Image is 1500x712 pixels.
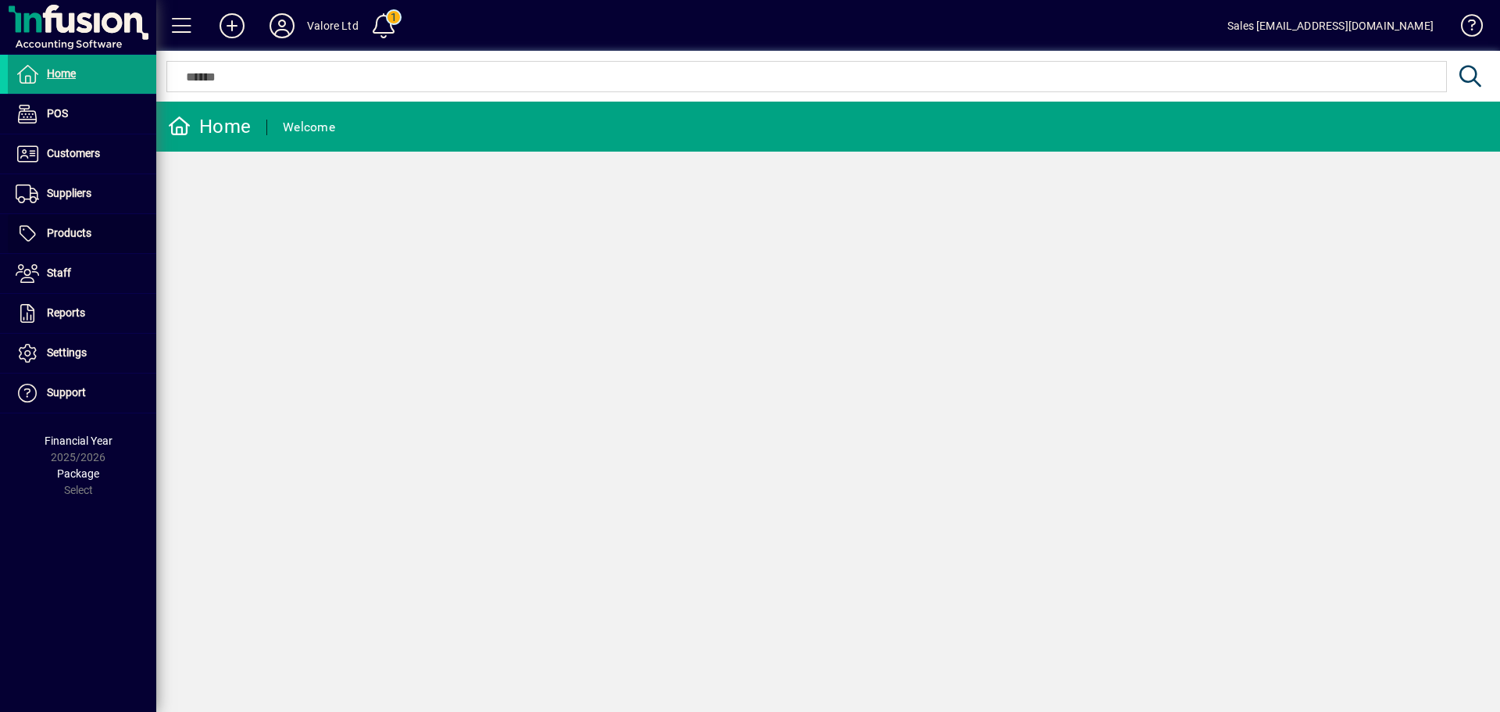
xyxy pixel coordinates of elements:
a: POS [8,95,156,134]
span: Customers [47,147,100,159]
a: Products [8,214,156,253]
span: Reports [47,306,85,319]
span: POS [47,107,68,120]
a: Knowledge Base [1449,3,1480,54]
div: Sales [EMAIL_ADDRESS][DOMAIN_NAME] [1227,13,1434,38]
span: Home [47,67,76,80]
div: Welcome [283,115,335,140]
a: Customers [8,134,156,174]
span: Staff [47,267,71,279]
span: Products [47,227,91,239]
button: Profile [257,12,307,40]
span: Support [47,386,86,399]
a: Staff [8,254,156,293]
div: Home [168,114,251,139]
a: Support [8,374,156,413]
a: Suppliers [8,174,156,213]
span: Settings [47,346,87,359]
span: Package [57,467,99,480]
div: Valore Ltd [307,13,359,38]
button: Add [207,12,257,40]
a: Settings [8,334,156,373]
span: Financial Year [45,435,112,447]
a: Reports [8,294,156,333]
span: Suppliers [47,187,91,199]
